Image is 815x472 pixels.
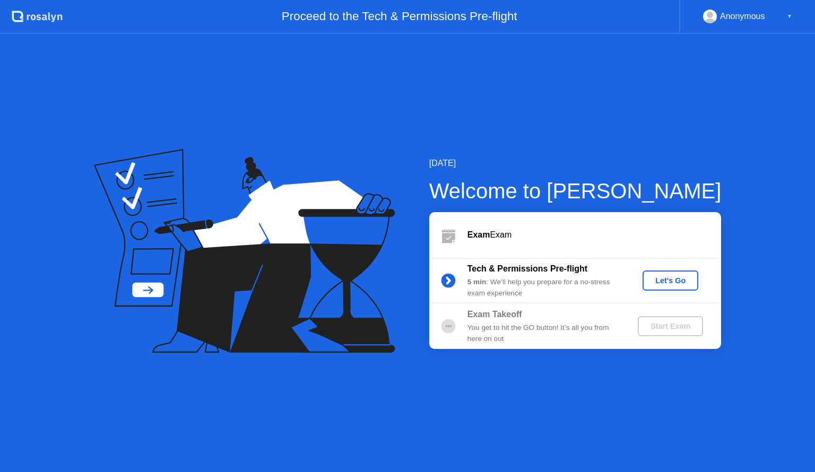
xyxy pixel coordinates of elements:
div: Exam [467,229,721,241]
div: Start Exam [642,322,699,330]
button: Start Exam [638,316,703,336]
div: Let's Go [647,276,694,285]
b: Tech & Permissions Pre-flight [467,264,587,273]
div: Anonymous [720,10,765,23]
div: ▼ [787,10,792,23]
b: Exam Takeoff [467,310,522,319]
div: [DATE] [429,157,722,170]
div: Welcome to [PERSON_NAME] [429,175,722,207]
b: Exam [467,230,490,239]
b: 5 min [467,278,487,286]
button: Let's Go [643,270,698,291]
div: : We’ll help you prepare for a no-stress exam experience [467,277,620,299]
div: You get to hit the GO button! It’s all you from here on out [467,322,620,344]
